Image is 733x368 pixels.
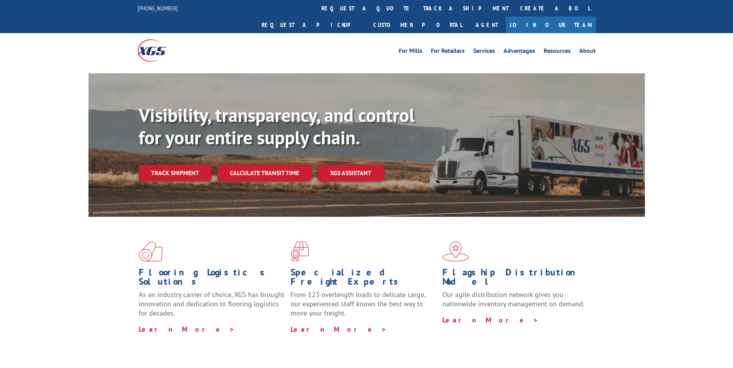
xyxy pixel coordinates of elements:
a: Join Our Team [506,17,596,33]
p: From 123 overlength loads to delicate cargo, our experienced staff knows the best way to move you... [291,290,437,324]
a: Learn More > [291,325,387,334]
a: Resources [544,48,571,56]
h1: Flagship Distribution Model [442,268,588,290]
a: [PHONE_NUMBER] [138,4,178,12]
img: xgs-icon-flagship-distribution-model-red [442,241,469,262]
a: XGS ASSISTANT [318,165,384,181]
a: Learn More > [139,325,235,334]
a: Advantages [503,48,535,56]
b: Visibility, transparency, and control for your entire supply chain. [139,103,415,149]
img: xgs-icon-total-supply-chain-intelligence-red [139,241,163,262]
img: xgs-icon-focused-on-flooring-red [291,241,309,262]
a: For Mills [399,48,422,56]
a: Calculate transit time [218,165,311,181]
a: Request a pickup [256,17,367,33]
a: About [579,48,596,56]
a: Services [473,48,495,56]
a: Track shipment [139,165,211,181]
a: Customer Portal [367,17,468,33]
h1: Flooring Logistics Solutions [139,268,285,290]
a: Learn More > [442,316,539,324]
a: For Retailers [431,48,465,56]
span: As an industry carrier of choice, XGS has brought innovation and dedication to flooring logistics... [139,290,284,317]
span: Our agile distribution network gives you nationwide inventory management on demand. [442,290,585,308]
a: Agent [468,17,506,33]
h1: Specialized Freight Experts [291,268,437,290]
